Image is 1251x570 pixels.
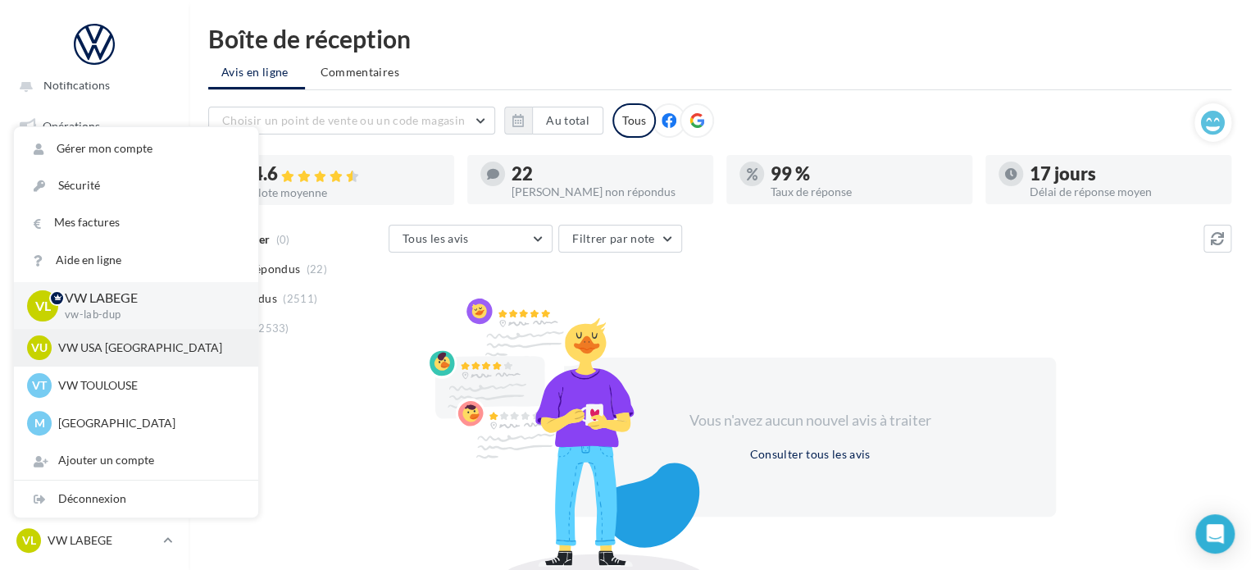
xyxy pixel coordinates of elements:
span: Opérations [43,119,100,133]
a: Contacts [10,273,179,308]
div: Boîte de réception [208,26,1231,51]
button: Filtrer par note [558,225,682,253]
span: VL [22,532,36,549]
p: VW LABEGE [48,532,157,549]
span: Choisir un point de vente ou un code magasin [222,113,465,127]
span: VT [32,377,47,394]
p: VW TOULOUSE [58,377,239,394]
a: Opérations [10,109,179,144]
button: Consulter tous les avis [743,445,876,464]
button: Au total [532,107,603,135]
div: Déconnexion [14,481,258,518]
span: Non répondus [224,261,300,277]
button: Notifications [10,68,172,103]
div: Taux de réponse [771,186,959,198]
a: Médiathèque [10,314,179,349]
span: (2511) [283,292,317,305]
span: Commentaires [321,64,399,80]
div: Délai de réponse moyen [1030,186,1218,198]
span: VL [35,296,51,315]
button: Choisir un point de vente ou un code magasin [208,107,495,135]
div: 17 jours [1030,165,1218,183]
div: Ajouter un compte [14,442,258,479]
a: PLV et print personnalisable [10,395,179,444]
a: Boîte de réception [10,149,179,185]
button: Au total [504,107,603,135]
div: 22 [512,165,700,183]
div: Tous [612,103,656,138]
p: VW LABEGE [65,289,232,308]
p: VW USA [GEOGRAPHIC_DATA] [58,340,239,356]
div: [PERSON_NAME] non répondus [512,186,700,198]
p: [GEOGRAPHIC_DATA] [58,415,239,431]
a: Visibilité en ligne [10,192,179,226]
span: (2533) [255,321,289,335]
span: Tous les avis [403,231,469,245]
span: Notifications [43,78,110,92]
a: Calendrier [10,355,179,390]
div: Note moyenne [252,187,441,198]
span: (22) [307,262,327,276]
a: Campagnes DataOnDemand [10,450,179,499]
span: VU [31,340,48,356]
button: Tous les avis [389,225,553,253]
div: 99 % [771,165,959,183]
a: Campagnes [10,233,179,267]
a: Sécurité [14,167,258,204]
a: Gérer mon compte [14,130,258,167]
span: M [34,415,45,431]
div: 4.6 [252,165,441,184]
div: Vous n'avez aucun nouvel avis à traiter [669,410,951,431]
div: Open Intercom Messenger [1195,514,1235,554]
a: Aide en ligne [14,242,258,279]
a: VL VW LABEGE [13,525,175,556]
p: vw-lab-dup [65,308,232,322]
a: Mes factures [14,204,258,241]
